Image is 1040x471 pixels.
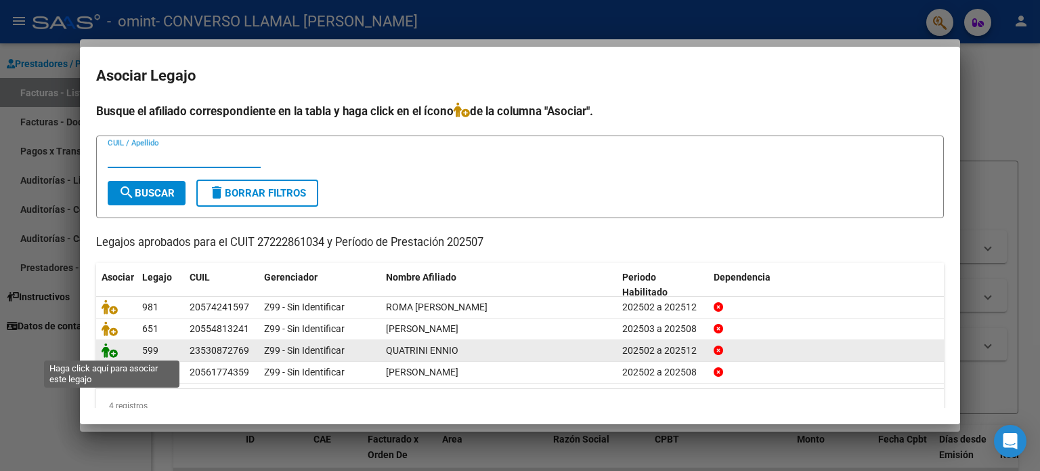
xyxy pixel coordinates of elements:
[190,321,249,337] div: 20554813241
[622,300,703,315] div: 202502 a 202512
[142,302,158,312] span: 981
[264,323,345,334] span: Z99 - Sin Identificar
[381,263,617,308] datatable-header-cell: Nombre Afiliado
[714,272,771,283] span: Dependencia
[622,321,703,337] div: 202503 a 202508
[184,263,259,308] datatable-header-cell: CUIL
[209,187,306,199] span: Borrar Filtros
[96,63,944,89] h2: Asociar Legajo
[386,345,458,356] span: QUATRINI ENNIO
[209,184,225,201] mat-icon: delete
[622,272,668,298] span: Periodo Habilitado
[259,263,381,308] datatable-header-cell: Gerenciador
[386,323,458,334] span: QUEIPO GUIDO
[142,367,148,377] span: 1
[190,272,210,283] span: CUIL
[386,272,456,283] span: Nombre Afiliado
[994,425,1026,457] div: Open Intercom Messenger
[102,272,134,283] span: Asociar
[118,187,175,199] span: Buscar
[622,365,703,380] div: 202502 a 202508
[386,302,487,312] span: ROMA IGNACIO NICOLAS
[96,102,944,120] h4: Busque el afiliado correspondiente en la tabla y haga click en el ícono de la columna "Asociar".
[96,389,944,423] div: 4 registros
[386,367,458,377] span: ALFONSIN VICENTE
[708,263,945,308] datatable-header-cell: Dependencia
[190,365,249,380] div: 20561774359
[264,302,345,312] span: Z99 - Sin Identificar
[264,367,345,377] span: Z99 - Sin Identificar
[142,323,158,334] span: 651
[190,300,249,315] div: 20574241597
[108,181,186,205] button: Buscar
[264,272,318,283] span: Gerenciador
[142,272,172,283] span: Legajo
[137,263,184,308] datatable-header-cell: Legajo
[190,343,249,359] div: 23530872769
[264,345,345,356] span: Z99 - Sin Identificar
[118,184,135,201] mat-icon: search
[617,263,708,308] datatable-header-cell: Periodo Habilitado
[96,263,137,308] datatable-header-cell: Asociar
[96,234,944,251] p: Legajos aprobados para el CUIT 27222861034 y Período de Prestación 202507
[142,345,158,356] span: 599
[622,343,703,359] div: 202502 a 202512
[196,180,318,207] button: Borrar Filtros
